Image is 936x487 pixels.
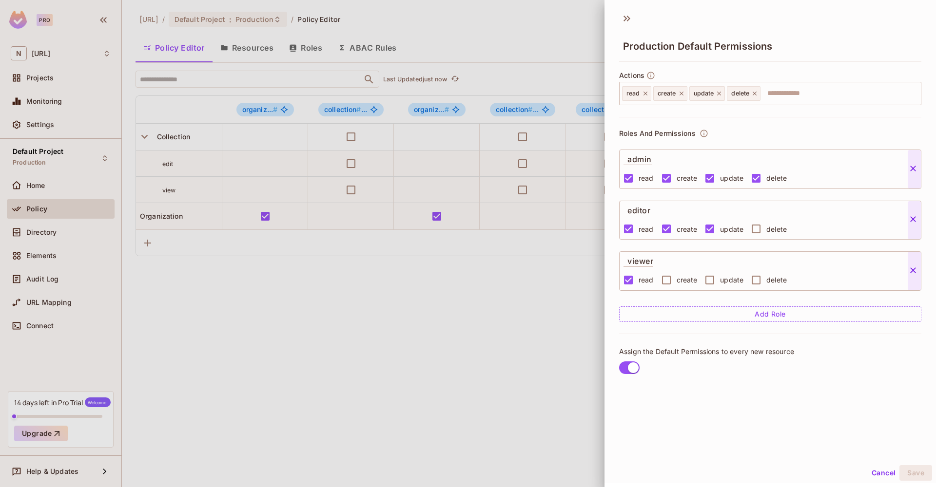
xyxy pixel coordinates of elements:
[677,275,698,284] span: create
[720,173,743,183] span: update
[677,225,698,234] span: create
[622,86,651,101] div: read
[626,90,640,97] span: read
[694,90,714,97] span: update
[639,225,654,234] span: read
[624,252,653,267] p: viewer
[720,275,743,284] span: update
[868,465,899,481] button: Cancel
[619,306,921,322] button: Add Role
[653,86,687,101] div: create
[731,90,749,97] span: delete
[899,465,932,481] button: Save
[639,275,654,284] span: read
[619,130,696,137] p: Roles And Permissions
[720,225,743,234] span: update
[623,40,773,52] span: Production Default Permissions
[766,225,787,234] span: delete
[639,173,654,183] span: read
[677,173,698,183] span: create
[619,347,794,356] span: Assign the Default Permissions to every new resource
[689,86,725,101] div: update
[619,72,644,79] span: Actions
[624,201,650,216] p: editor
[727,86,760,101] div: delete
[624,150,652,165] p: admin
[766,173,787,183] span: delete
[658,90,676,97] span: create
[766,275,787,284] span: delete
